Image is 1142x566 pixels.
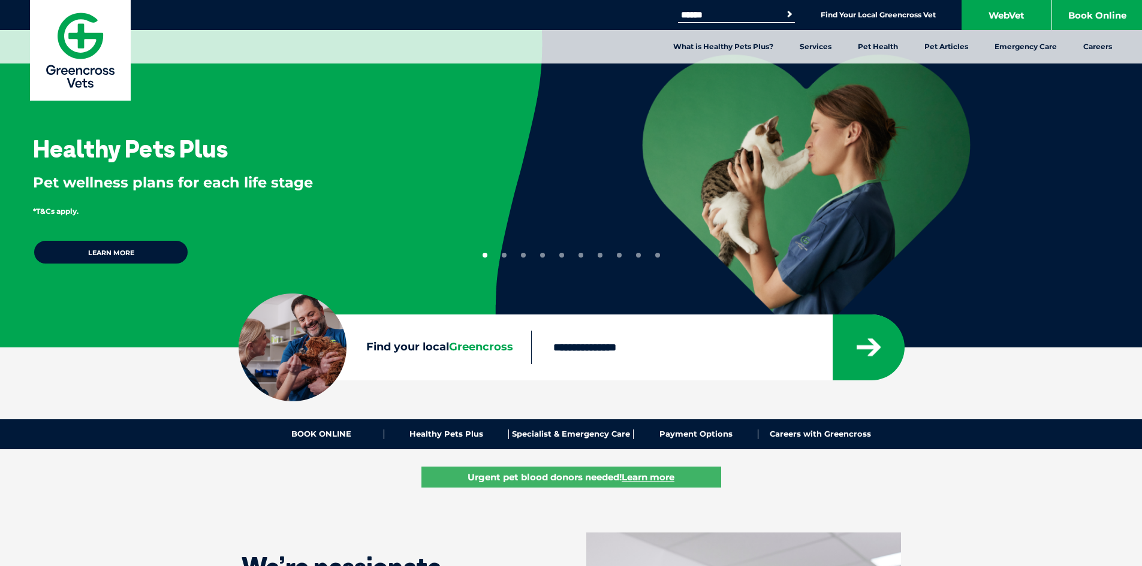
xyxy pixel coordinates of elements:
[540,253,545,258] button: 4 of 10
[655,253,660,258] button: 10 of 10
[502,253,507,258] button: 2 of 10
[33,207,79,216] span: *T&Cs apply.
[784,8,796,20] button: Search
[33,172,456,193] p: Pet wellness plans for each life stage
[483,253,487,258] button: 1 of 10
[845,30,911,63] a: Pet Health
[509,429,634,439] a: Specialist & Emergency Care
[384,429,509,439] a: Healthy Pets Plus
[622,471,674,483] u: Learn more
[758,429,882,439] a: Careers with Greencross
[239,338,531,356] label: Find your local
[421,467,721,488] a: Urgent pet blood donors needed!Learn more
[260,429,384,439] a: BOOK ONLINE
[660,30,787,63] a: What is Healthy Pets Plus?
[636,253,641,258] button: 9 of 10
[449,340,513,353] span: Greencross
[787,30,845,63] a: Services
[521,253,526,258] button: 3 of 10
[33,137,228,161] h3: Healthy Pets Plus
[821,10,936,20] a: Find Your Local Greencross Vet
[634,429,758,439] a: Payment Options
[981,30,1070,63] a: Emergency Care
[911,30,981,63] a: Pet Articles
[617,253,622,258] button: 8 of 10
[578,253,583,258] button: 6 of 10
[598,253,602,258] button: 7 of 10
[559,253,564,258] button: 5 of 10
[1070,30,1125,63] a: Careers
[33,240,189,265] a: Learn more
